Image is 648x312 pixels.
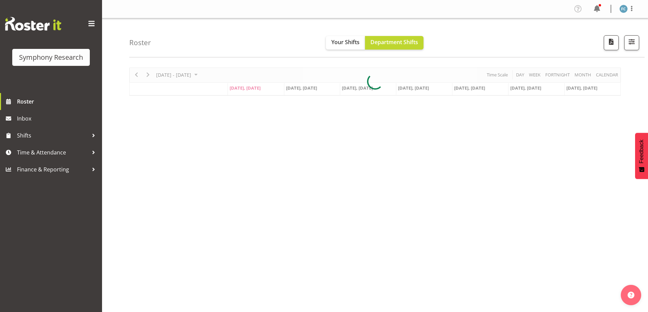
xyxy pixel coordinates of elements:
[628,292,634,298] img: help-xxl-2.png
[17,130,88,141] span: Shifts
[624,35,639,50] button: Filter Shifts
[604,35,619,50] button: Download a PDF of the roster according to the set date range.
[326,36,365,50] button: Your Shifts
[17,164,88,175] span: Finance & Reporting
[17,147,88,158] span: Time & Attendance
[5,17,61,31] img: Rosterit website logo
[619,5,628,13] img: fisi-cook-lagatule1979.jpg
[19,52,83,62] div: Symphony Research
[331,38,360,46] span: Your Shifts
[365,36,423,50] button: Department Shifts
[129,39,151,47] h4: Roster
[17,113,99,124] span: Inbox
[370,38,418,46] span: Department Shifts
[635,133,648,179] button: Feedback - Show survey
[17,96,99,107] span: Roster
[638,140,645,163] span: Feedback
